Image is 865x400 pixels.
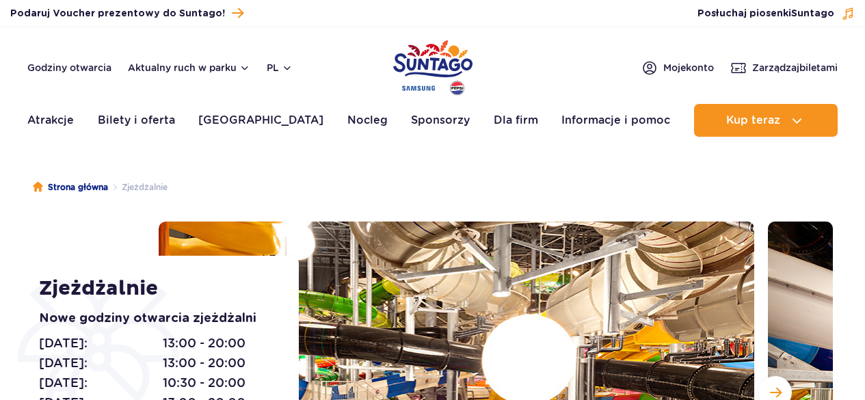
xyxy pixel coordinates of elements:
a: Dla firm [494,104,538,137]
a: Godziny otwarcia [27,61,111,75]
a: Park of Poland [393,34,473,97]
span: Posłuchaj piosenki [697,7,834,21]
button: Kup teraz [694,104,838,137]
h1: Zjeżdżalnie [39,276,268,301]
button: pl [267,61,293,75]
span: Zarządzaj biletami [752,61,838,75]
a: Atrakcje [27,104,74,137]
span: [DATE]: [39,354,88,373]
span: Kup teraz [726,114,780,126]
span: 10:30 - 20:00 [163,373,245,392]
span: 13:00 - 20:00 [163,334,245,353]
span: 13:00 - 20:00 [163,354,245,373]
span: Moje konto [663,61,714,75]
a: Mojekonto [641,59,714,76]
span: [DATE]: [39,334,88,353]
a: Nocleg [347,104,388,137]
a: [GEOGRAPHIC_DATA] [198,104,323,137]
li: Zjeżdżalnie [108,181,168,194]
span: [DATE]: [39,373,88,392]
button: Aktualny ruch w parku [128,62,250,73]
span: Podaruj Voucher prezentowy do Suntago! [10,7,225,21]
a: Sponsorzy [411,104,470,137]
a: Informacje i pomoc [561,104,670,137]
a: Bilety i oferta [98,104,175,137]
a: Podaruj Voucher prezentowy do Suntago! [10,4,243,23]
button: Posłuchaj piosenkiSuntago [697,7,855,21]
a: Strona główna [33,181,108,194]
a: Zarządzajbiletami [730,59,838,76]
p: Nowe godziny otwarcia zjeżdżalni [39,309,268,328]
span: Suntago [791,9,834,18]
